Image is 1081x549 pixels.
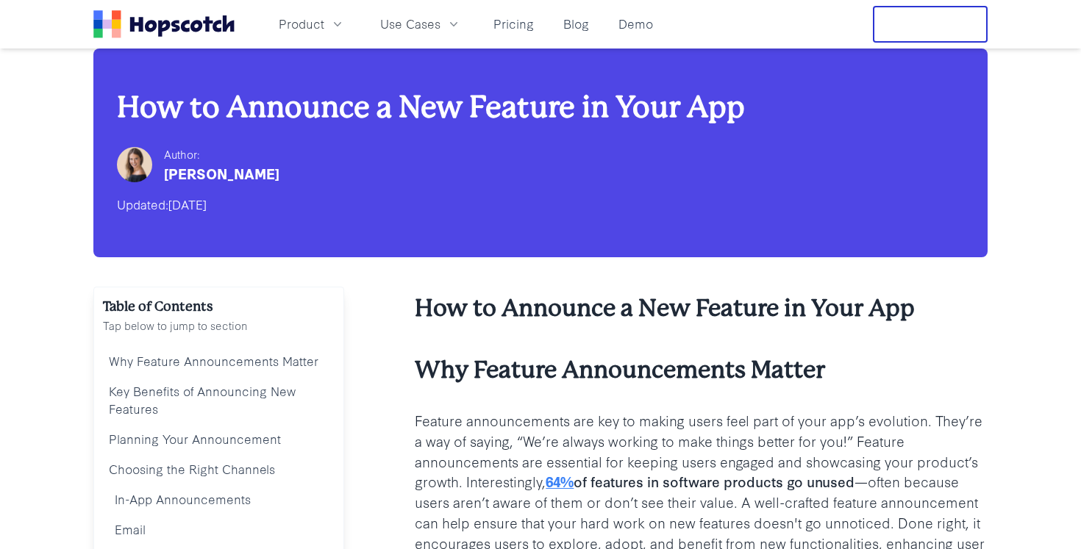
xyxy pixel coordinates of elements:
[117,90,964,125] h1: How to Announce a New Feature in Your App
[415,354,988,387] h3: Why Feature Announcements Matter
[103,424,335,454] a: Planning Your Announcement
[613,12,659,36] a: Demo
[93,10,235,38] a: Home
[546,471,574,491] a: 64%
[168,195,207,212] time: [DATE]
[117,193,964,216] div: Updated:
[103,376,335,425] a: Key Benefits of Announcing New Features
[103,317,335,334] p: Tap below to jump to section
[279,15,324,33] span: Product
[103,484,335,514] a: In-App Announcements
[574,471,855,491] b: of features in software products go unused
[488,12,540,36] a: Pricing
[117,147,152,182] img: Hailey Friedman
[164,146,279,163] div: Author:
[103,346,335,376] a: Why Feature Announcements Matter
[415,293,988,325] h2: How to Announce a New Feature in Your App
[371,12,470,36] button: Use Cases
[380,15,440,33] span: Use Cases
[270,12,354,36] button: Product
[103,514,335,545] a: Email
[103,454,335,484] a: Choosing the Right Channels
[873,6,988,43] button: Free Trial
[557,12,595,36] a: Blog
[164,163,279,184] div: [PERSON_NAME]
[103,296,335,317] h2: Table of Contents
